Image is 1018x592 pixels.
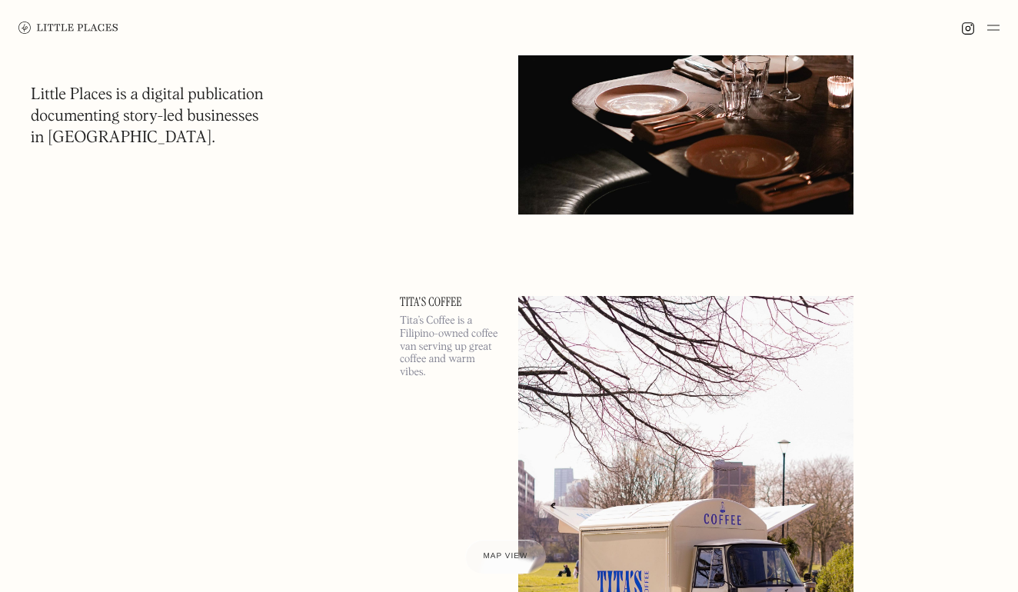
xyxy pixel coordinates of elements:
[31,85,264,149] h1: Little Places is a digital publication documenting story-led businesses in [GEOGRAPHIC_DATA].
[400,296,500,308] a: Tita's Coffee
[400,314,500,379] p: Tita’s Coffee is a Filipino-owned coffee van serving up great coffee and warm vibes.
[484,552,528,560] span: Map view
[465,540,547,574] a: Map view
